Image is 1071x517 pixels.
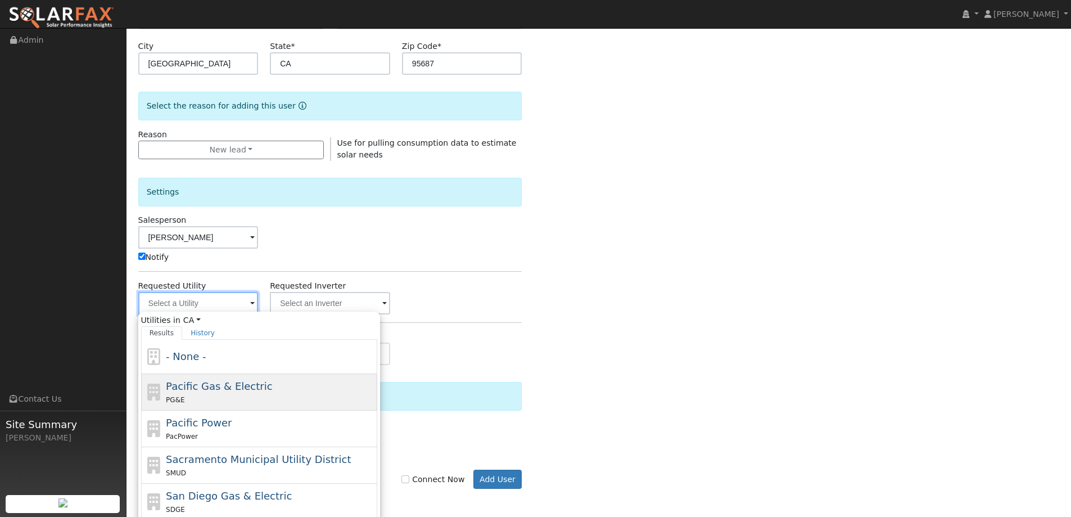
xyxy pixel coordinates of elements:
[166,490,292,502] span: San Diego Gas & Electric
[437,42,441,51] span: Required
[183,314,201,326] a: CA
[166,396,184,404] span: PG&E
[138,253,146,260] input: Notify
[6,417,120,432] span: Site Summary
[166,506,185,514] span: SDGE
[8,6,114,30] img: SolarFax
[138,129,167,141] label: Reason
[166,417,232,429] span: Pacific Power
[993,10,1059,19] span: [PERSON_NAME]
[291,42,295,51] span: Required
[296,101,306,110] a: Reason for new user
[270,280,346,292] label: Requested Inverter
[6,432,120,444] div: [PERSON_NAME]
[166,433,198,440] span: PacPower
[166,350,206,362] span: - None -
[138,92,522,120] div: Select the reason for adding this user
[401,474,464,485] label: Connect Now
[182,326,223,340] a: History
[270,41,295,52] label: State
[141,326,183,340] a: Results
[337,138,517,159] span: Use for pulling consumption data to estimate solar needs
[58,498,67,507] img: retrieve
[138,226,259,249] input: Select a User
[401,475,409,483] input: Connect Now
[138,141,324,160] button: New lead
[138,178,522,206] div: Settings
[138,292,259,314] input: Select a Utility
[166,380,272,392] span: Pacific Gas & Electric
[141,314,377,326] span: Utilities in
[138,251,169,263] label: Notify
[138,214,187,226] label: Salesperson
[270,292,390,314] input: Select an Inverter
[138,280,206,292] label: Requested Utility
[166,469,186,477] span: SMUD
[402,41,441,52] label: Zip Code
[166,453,351,465] span: Sacramento Municipal Utility District
[138,41,154,52] label: City
[473,470,522,489] button: Add User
